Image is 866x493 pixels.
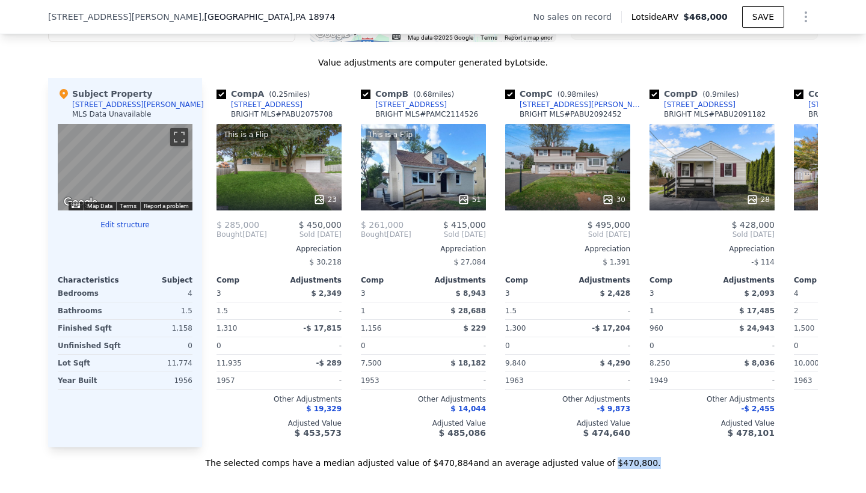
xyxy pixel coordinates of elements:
[505,88,603,100] div: Comp C
[281,337,342,354] div: -
[602,194,625,206] div: 30
[127,372,192,389] div: 1956
[505,275,568,285] div: Comp
[231,109,333,119] div: BRIGHT MLS # PABU2075708
[72,203,80,208] button: Keyboard shortcuts
[313,194,337,206] div: 23
[361,372,421,389] div: 1953
[408,34,473,41] span: Map data ©2025 Google
[58,320,123,337] div: Finished Sqft
[649,359,670,367] span: 8,250
[58,372,123,389] div: Year Built
[361,394,486,404] div: Other Adjustments
[649,394,775,404] div: Other Adjustments
[568,275,630,285] div: Adjustments
[48,447,818,469] div: The selected comps have a median adjusted value of $470,884 and an average adjusted value of $470...
[505,289,510,298] span: 3
[361,324,381,332] span: 1,156
[603,258,630,266] span: $ 1,391
[295,428,342,438] span: $ 453,573
[426,337,486,354] div: -
[216,324,237,332] span: 1,310
[408,90,459,99] span: ( miles)
[583,428,630,438] span: $ 474,640
[216,88,315,100] div: Comp A
[303,324,342,332] span: -$ 17,815
[649,244,775,254] div: Appreciation
[144,203,189,209] a: Report a problem
[746,194,770,206] div: 28
[714,372,775,389] div: -
[649,100,735,109] a: [STREET_ADDRESS]
[293,12,336,22] span: , PA 18974
[61,195,100,210] img: Google
[570,302,630,319] div: -
[127,302,192,319] div: 1.5
[649,289,654,298] span: 3
[456,289,486,298] span: $ 8,943
[216,220,259,230] span: $ 285,000
[705,90,717,99] span: 0.9
[375,100,447,109] div: [STREET_ADDRESS]
[58,355,123,372] div: Lot Sqft
[361,230,411,239] div: [DATE]
[712,275,775,285] div: Adjustments
[267,230,342,239] span: Sold [DATE]
[127,285,192,302] div: 4
[600,289,630,298] span: $ 2,428
[58,124,192,210] div: Map
[505,359,526,367] span: 9,840
[463,324,486,332] span: $ 229
[505,341,510,350] span: 0
[58,88,152,100] div: Subject Property
[361,88,459,100] div: Comp B
[216,341,221,350] span: 0
[794,289,799,298] span: 4
[481,34,497,41] a: Terms (opens in new tab)
[216,302,277,319] div: 1.5
[794,324,814,332] span: 1,500
[201,11,335,23] span: , [GEOGRAPHIC_DATA]
[216,289,221,298] span: 3
[392,34,401,40] button: Keyboard shortcuts
[742,6,784,28] button: SAVE
[443,220,486,230] span: $ 415,000
[698,90,743,99] span: ( miles)
[127,337,192,354] div: 0
[361,100,447,109] a: [STREET_ADDRESS]
[216,359,242,367] span: 11,935
[361,220,404,230] span: $ 261,000
[216,230,267,239] div: [DATE]
[120,203,137,209] a: Terms (opens in new tab)
[127,320,192,337] div: 1,158
[221,129,271,141] div: This is a Flip
[361,418,486,428] div: Adjusted Value
[728,428,775,438] span: $ 478,101
[450,359,486,367] span: $ 18,182
[313,26,352,42] a: Open this area in Google Maps (opens a new window)
[505,418,630,428] div: Adjusted Value
[794,341,799,350] span: 0
[264,90,315,99] span: ( miles)
[216,244,342,254] div: Appreciation
[533,11,621,23] div: No sales on record
[649,418,775,428] div: Adjusted Value
[714,337,775,354] div: -
[649,324,663,332] span: 960
[316,359,342,367] span: -$ 289
[299,220,342,230] span: $ 450,000
[216,275,279,285] div: Comp
[505,230,630,239] span: Sold [DATE]
[216,418,342,428] div: Adjusted Value
[313,26,352,42] img: Google
[454,258,486,266] span: $ 27,084
[649,372,710,389] div: 1949
[664,109,766,119] div: BRIGHT MLS # PABU2091182
[48,11,201,23] span: [STREET_ADDRESS][PERSON_NAME]
[739,324,775,332] span: $ 24,943
[742,405,775,413] span: -$ 2,455
[649,302,710,319] div: 1
[560,90,576,99] span: 0.98
[426,372,486,389] div: -
[439,428,486,438] span: $ 485,086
